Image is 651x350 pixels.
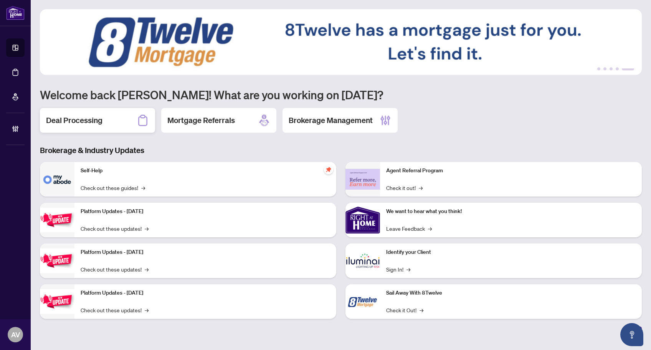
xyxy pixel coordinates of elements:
[345,203,380,237] img: We want to hear what you think!
[40,289,74,313] img: Platform Updates - June 23, 2025
[324,165,333,174] span: pushpin
[145,224,149,233] span: →
[40,162,74,197] img: Self-Help
[141,183,145,192] span: →
[620,323,643,346] button: Open asap
[622,67,634,70] button: 5
[81,167,330,175] p: Self-Help
[145,265,149,273] span: →
[81,306,149,314] a: Check out these updates!→
[40,87,642,102] h1: Welcome back [PERSON_NAME]! What are you working on [DATE]?
[406,265,410,273] span: →
[386,207,636,216] p: We want to hear what you think!
[289,115,373,126] h2: Brokerage Management
[386,224,432,233] a: Leave Feedback→
[81,224,149,233] a: Check out these updates!→
[597,67,600,70] button: 1
[428,224,432,233] span: →
[386,183,423,192] a: Check it out!→
[81,248,330,257] p: Platform Updates - [DATE]
[167,115,235,126] h2: Mortgage Referrals
[345,284,380,319] img: Sail Away With 8Twelve
[345,169,380,190] img: Agent Referral Program
[420,306,423,314] span: →
[386,289,636,297] p: Sail Away With 8Twelve
[386,265,410,273] a: Sign In!→
[345,243,380,278] img: Identify your Client
[40,9,642,75] img: Slide 4
[11,329,20,340] span: AV
[386,167,636,175] p: Agent Referral Program
[46,115,102,126] h2: Deal Processing
[145,306,149,314] span: →
[386,248,636,257] p: Identify your Client
[40,208,74,232] img: Platform Updates - July 21, 2025
[603,67,606,70] button: 2
[81,183,145,192] a: Check out these guides!→
[610,67,613,70] button: 3
[419,183,423,192] span: →
[81,265,149,273] a: Check out these updates!→
[386,306,423,314] a: Check it Out!→
[6,6,25,20] img: logo
[616,67,619,70] button: 4
[40,248,74,273] img: Platform Updates - July 8, 2025
[81,207,330,216] p: Platform Updates - [DATE]
[40,145,642,156] h3: Brokerage & Industry Updates
[81,289,330,297] p: Platform Updates - [DATE]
